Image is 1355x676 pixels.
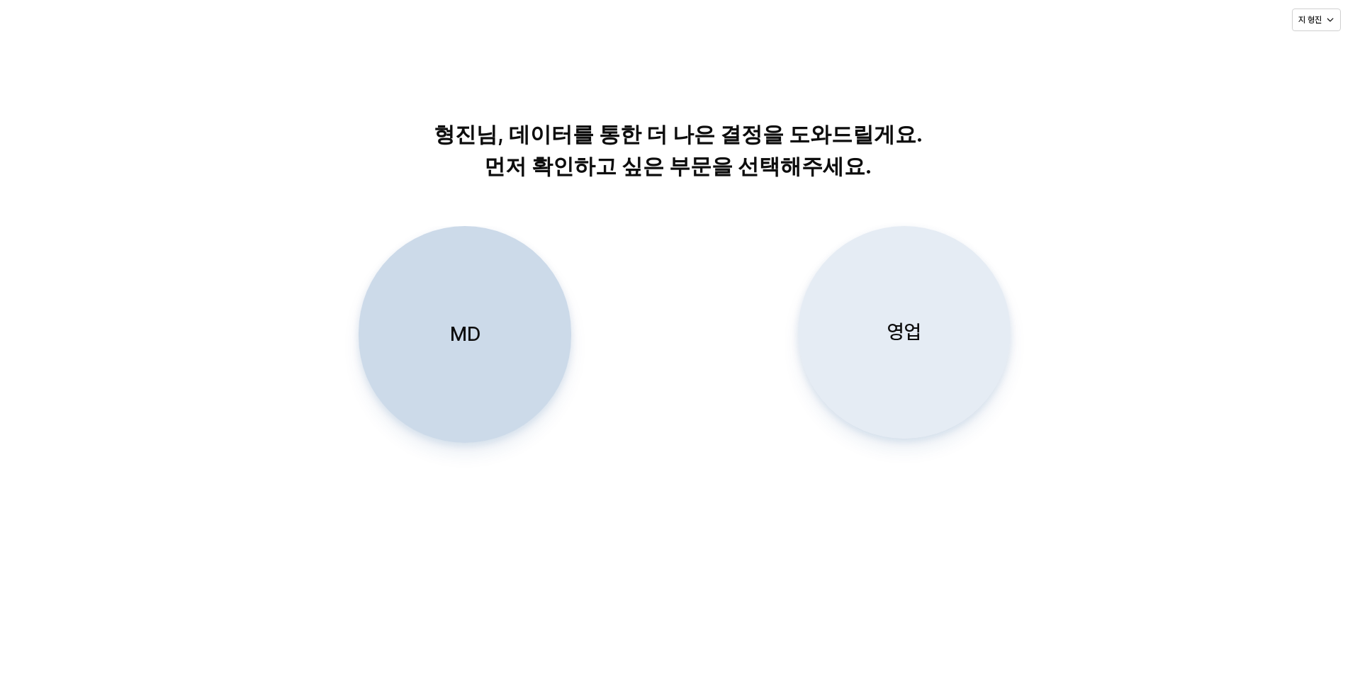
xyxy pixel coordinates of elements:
p: 형진님, 데이터를 통한 더 나은 결정을 도와드릴게요. 먼저 확인하고 싶은 부문을 선택해주세요. [316,118,1040,182]
button: 영업 [798,226,1011,439]
button: 지 형진 [1292,9,1341,31]
button: MD [359,226,571,443]
p: MD [450,321,480,347]
p: 지 형진 [1298,14,1322,26]
p: 영업 [887,319,921,345]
